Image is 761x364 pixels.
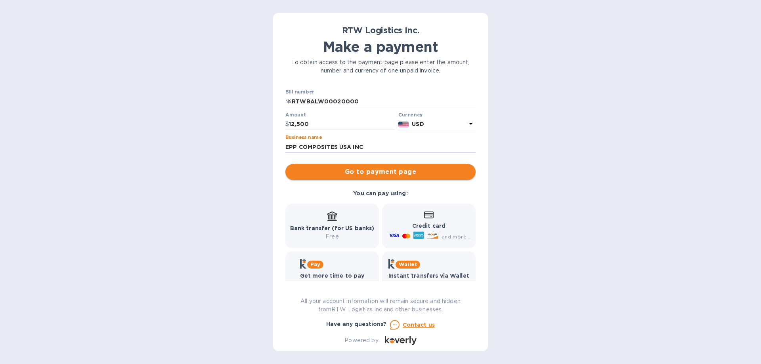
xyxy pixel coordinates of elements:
[342,25,419,35] b: RTW Logistics Inc.
[285,90,314,95] label: Bill number
[285,38,476,55] h1: Make a payment
[285,97,292,106] p: №
[388,273,469,279] b: Instant transfers via Wallet
[353,190,407,196] b: You can pay using:
[398,112,423,118] b: Currency
[285,112,306,117] label: Amount
[285,120,289,128] p: $
[300,273,365,279] b: Get more time to pay
[285,297,476,314] p: All your account information will remain secure and hidden from RTW Logistics Inc. and other busi...
[412,223,446,229] b: Credit card
[285,135,322,140] label: Business name
[285,141,476,153] input: Enter business name
[285,164,476,180] button: Go to payment page
[290,225,375,231] b: Bank transfer (for US banks)
[300,280,365,288] p: Up to 12 weeks
[388,280,469,288] p: Free
[403,322,435,328] u: Contact us
[344,336,378,345] p: Powered by
[292,95,476,107] input: Enter bill number
[290,233,375,241] p: Free
[412,121,424,127] b: USD
[292,167,469,177] span: Go to payment page
[310,261,320,267] b: Pay
[289,118,395,130] input: 0.00
[398,122,409,127] img: USD
[442,234,470,240] span: and more...
[399,261,417,267] b: Wallet
[326,321,387,327] b: Have any questions?
[285,58,476,75] p: To obtain access to the payment page please enter the amount, number and currency of one unpaid i...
